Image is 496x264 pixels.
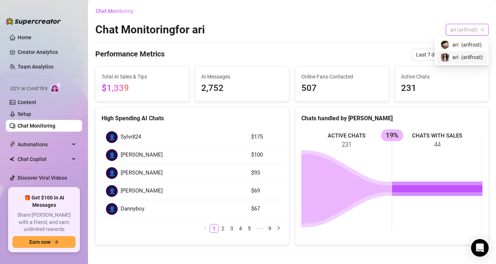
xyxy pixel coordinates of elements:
[18,34,32,40] a: Home
[12,212,76,233] span: Share [PERSON_NAME] with a friend, and earn unlimited rewards
[95,49,165,60] h4: Performance Metrics
[450,24,484,35] span: ari (arifrost)
[10,157,14,162] img: Chat Copilot
[301,81,383,95] span: 507
[210,224,218,232] a: 1
[245,224,254,233] li: 5
[10,85,47,92] span: Izzy AI Chatter
[452,53,458,61] span: ari
[461,41,482,49] span: ( arifrost )
[251,205,279,213] article: $67
[18,153,70,165] span: Chat Copilot
[6,18,61,25] img: logo-BBDzfeDw.svg
[18,64,54,70] a: Team Analytics
[441,54,449,62] img: ari
[18,111,31,117] a: Setup
[210,224,218,233] li: 1
[218,224,227,233] li: 2
[265,224,274,233] li: 9
[29,239,51,245] span: Earn now
[102,114,283,123] div: High Spending AI Chats
[416,49,484,60] span: Last 7 days
[266,224,274,232] a: 9
[54,239,59,245] span: arrow-right
[106,131,118,143] div: 👤
[10,142,15,147] span: thunderbolt
[121,205,144,213] span: Dannyboy
[274,224,283,233] li: Next Page
[471,239,489,257] div: Open Intercom Messenger
[254,224,265,233] li: Next 5 Pages
[201,224,210,233] button: left
[251,169,279,177] article: $93
[201,81,283,95] span: 2,752
[95,5,139,17] button: Chat Monitoring
[18,139,70,150] span: Automations
[18,99,36,105] a: Content
[254,224,265,233] span: •••
[236,224,245,233] li: 4
[102,83,129,93] span: $1,339
[236,224,245,232] a: 4
[12,194,76,209] span: 🎁 Get $100 in AI Messages
[251,133,279,142] article: $175
[12,236,76,248] button: Earn nowarrow-right
[274,224,283,233] button: right
[18,175,67,181] a: Discover Viral Videos
[461,53,483,61] span: ( ariifrost )
[102,73,183,81] span: Total AI Sales & Tips
[201,73,283,81] span: AI Messages
[121,187,163,195] span: [PERSON_NAME]
[251,187,279,195] article: $69
[106,167,118,179] div: 👤
[95,23,205,37] h2: Chat Monitoring for ari
[401,73,482,81] span: Active Chats
[228,224,236,232] a: 3
[301,73,383,81] span: Online Fans Contacted
[121,169,163,177] span: [PERSON_NAME]
[480,27,485,32] span: team
[251,151,279,159] article: $100
[245,224,253,232] a: 5
[18,123,55,129] a: Chat Monitoring
[96,8,133,14] span: Chat Monitoring
[401,81,482,95] span: 231
[301,114,483,123] div: Chats handled by [PERSON_NAME]
[121,151,163,159] span: [PERSON_NAME]
[18,46,76,58] a: Creator Analytics
[106,185,118,197] div: 👤
[227,224,236,233] li: 3
[203,226,207,230] span: left
[106,203,118,215] div: 👤
[121,133,141,142] span: Sylvr824
[106,149,118,161] div: 👤
[50,82,62,93] img: AI Chatter
[201,224,210,233] li: Previous Page
[276,226,281,230] span: right
[219,224,227,232] a: 2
